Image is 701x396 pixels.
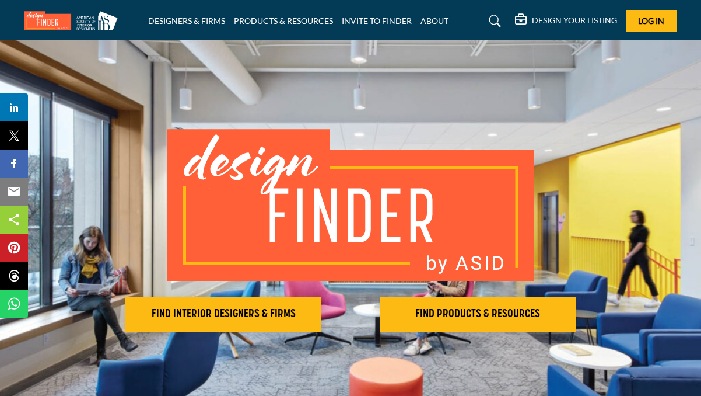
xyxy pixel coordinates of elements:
h2: FIND INTERIOR DESIGNERS & FIRMS [129,307,318,321]
span: Log In [638,16,664,26]
h2: FIND PRODUCTS & RESOURCES [383,307,572,321]
h5: DESIGN YOUR LISTING [532,15,617,26]
img: image [167,129,534,281]
button: FIND PRODUCTS & RESOURCES [380,297,576,332]
button: FIND INTERIOR DESIGNERS & FIRMS [125,297,321,332]
a: ABOUT [420,16,448,26]
a: PRODUCTS & RESOURCES [234,16,333,26]
img: Site Logo [24,11,124,30]
a: INVITE TO FINDER [342,16,412,26]
div: DESIGN YOUR LISTING [515,14,617,28]
a: DESIGNERS & FIRMS [148,16,225,26]
a: Search [478,12,509,30]
button: Log In [626,10,677,32]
